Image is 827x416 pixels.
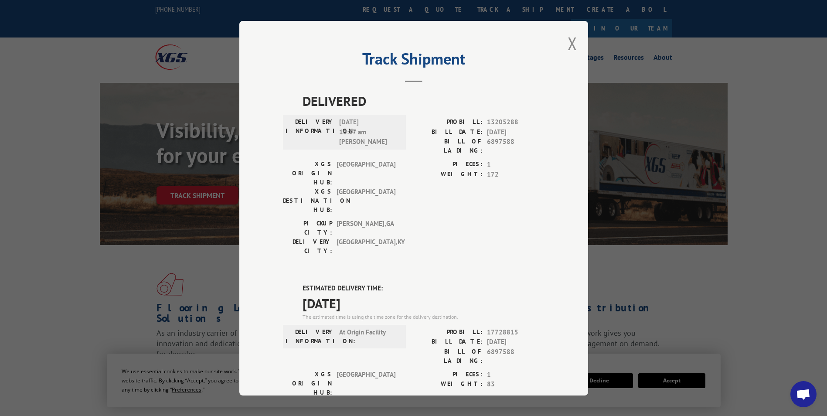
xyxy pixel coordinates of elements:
label: XGS DESTINATION HUB: [283,187,332,215]
label: XGS ORIGIN HUB: [283,160,332,187]
label: DELIVERY INFORMATION: [286,327,335,345]
h2: Track Shipment [283,53,545,69]
label: DELIVERY INFORMATION: [286,117,335,147]
span: [DATE] 10:17 am [PERSON_NAME] [339,117,398,147]
label: XGS ORIGIN HUB: [283,369,332,397]
span: DELIVERED [303,91,545,111]
span: [DATE] [487,337,545,347]
label: WEIGHT: [414,169,483,179]
label: PROBILL: [414,327,483,337]
span: [PERSON_NAME] , GA [337,219,395,237]
label: WEIGHT: [414,379,483,389]
span: [GEOGRAPHIC_DATA] [337,369,395,397]
span: [DATE] [487,127,545,137]
label: BILL OF LADING: [414,347,483,365]
span: 17728815 [487,327,545,337]
span: 172 [487,169,545,179]
span: 1 [487,369,545,379]
button: Close modal [568,32,577,55]
span: 1 [487,160,545,170]
label: PROBILL: [414,117,483,127]
span: [GEOGRAPHIC_DATA] [337,160,395,187]
label: DELIVERY CITY: [283,237,332,256]
label: PICKUP CITY: [283,219,332,237]
span: 6897588 [487,137,545,155]
label: ESTIMATED DELIVERY TIME: [303,283,545,293]
label: PIECES: [414,160,483,170]
span: 6897588 [487,347,545,365]
label: PIECES: [414,369,483,379]
span: [GEOGRAPHIC_DATA] [337,187,395,215]
span: At Origin Facility [339,327,398,345]
span: 13205288 [487,117,545,127]
label: BILL DATE: [414,337,483,347]
span: 83 [487,379,545,389]
span: [GEOGRAPHIC_DATA] , KY [337,237,395,256]
label: BILL OF LADING: [414,137,483,155]
div: The estimated time is using the time zone for the delivery destination. [303,313,545,321]
label: BILL DATE: [414,127,483,137]
div: Open chat [790,381,817,407]
span: [DATE] [303,293,545,313]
